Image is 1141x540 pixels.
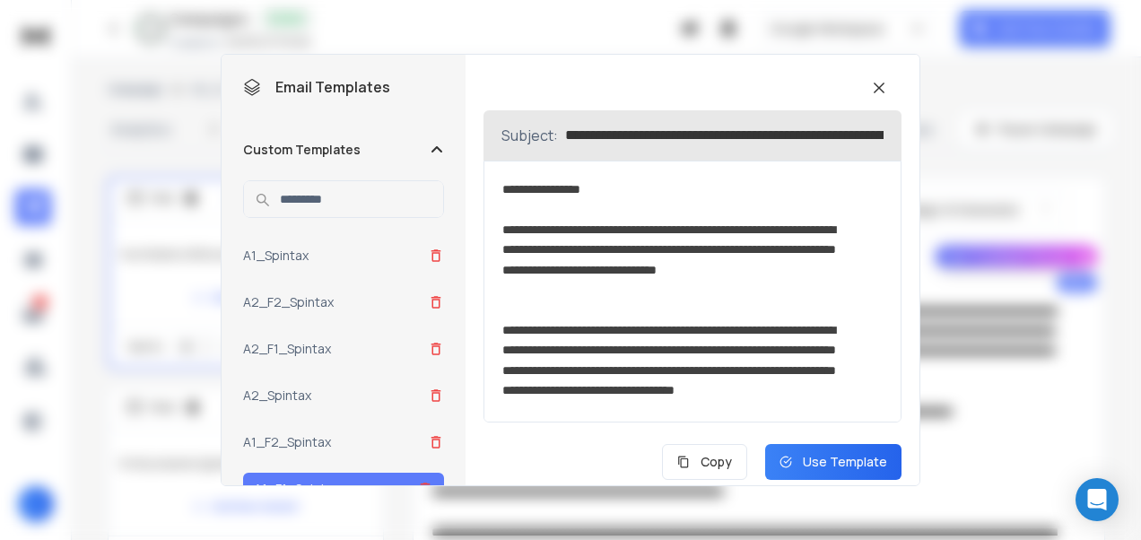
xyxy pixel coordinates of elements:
h3: A1_F1_Spintax [254,480,339,498]
div: Open Intercom Messenger [1076,478,1119,521]
button: Use Template [765,444,901,480]
button: Custom Templates [243,141,445,159]
h2: Custom Templates [243,141,361,159]
h3: A2_F1_Spintax [243,340,331,358]
h3: A2_Spintax [243,387,311,405]
button: Copy [662,444,747,480]
h3: A1_F2_Spintax [243,433,331,451]
h1: Email Templates [243,76,390,98]
p: Subject: [501,125,558,146]
h3: A2_F2_Spintax [243,293,334,311]
h3: A1_Spintax [243,247,309,265]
